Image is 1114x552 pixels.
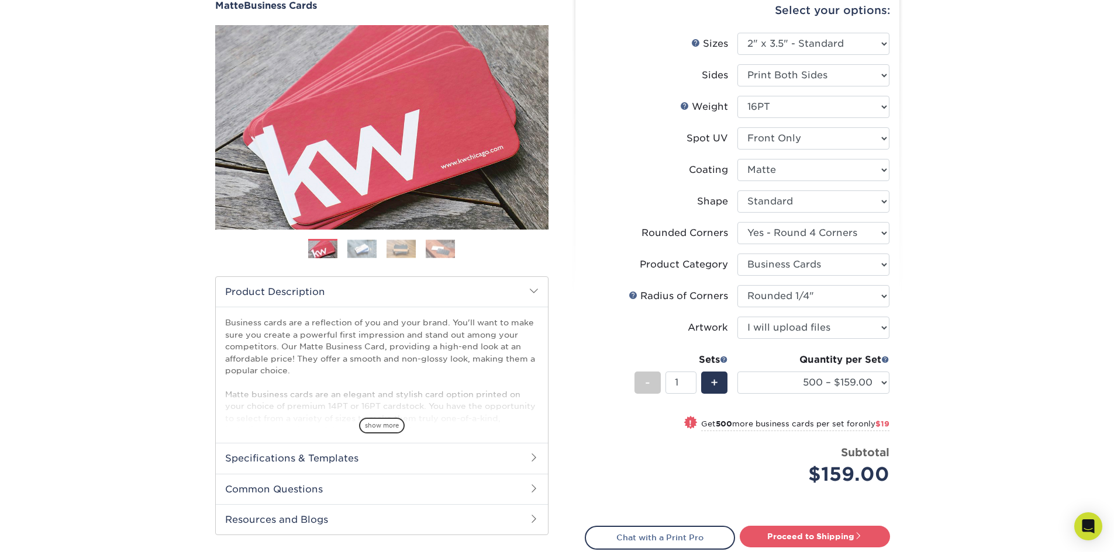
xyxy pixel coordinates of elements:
[702,68,728,82] div: Sides
[347,239,377,258] img: Business Cards 02
[308,235,337,264] img: Business Cards 01
[688,321,728,335] div: Artwork
[875,419,889,428] span: $19
[687,131,728,145] div: Spot UV
[691,37,728,51] div: Sizes
[1074,512,1102,540] div: Open Intercom Messenger
[634,353,728,367] div: Sets
[746,460,889,488] div: $159.00
[680,100,728,114] div: Weight
[359,418,405,433] span: show more
[387,239,416,258] img: Business Cards 03
[225,317,539,483] p: Business cards are a reflection of you and your brand. You'll want to make sure you create a powe...
[737,353,889,367] div: Quantity per Set
[585,526,735,549] a: Chat with a Print Pro
[3,516,99,548] iframe: Google Customer Reviews
[629,289,728,303] div: Radius of Corners
[216,443,548,473] h2: Specifications & Templates
[701,419,889,431] small: Get more business cards per set for
[740,526,890,547] a: Proceed to Shipping
[642,226,728,240] div: Rounded Corners
[216,277,548,307] h2: Product Description
[841,446,889,459] strong: Subtotal
[645,374,650,391] span: -
[640,258,728,272] div: Product Category
[216,504,548,534] h2: Resources and Blogs
[689,163,728,177] div: Coating
[716,419,732,428] strong: 500
[216,474,548,504] h2: Common Questions
[697,195,728,209] div: Shape
[426,239,455,258] img: Business Cards 04
[858,419,889,428] span: only
[711,374,718,391] span: +
[689,417,692,429] span: !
